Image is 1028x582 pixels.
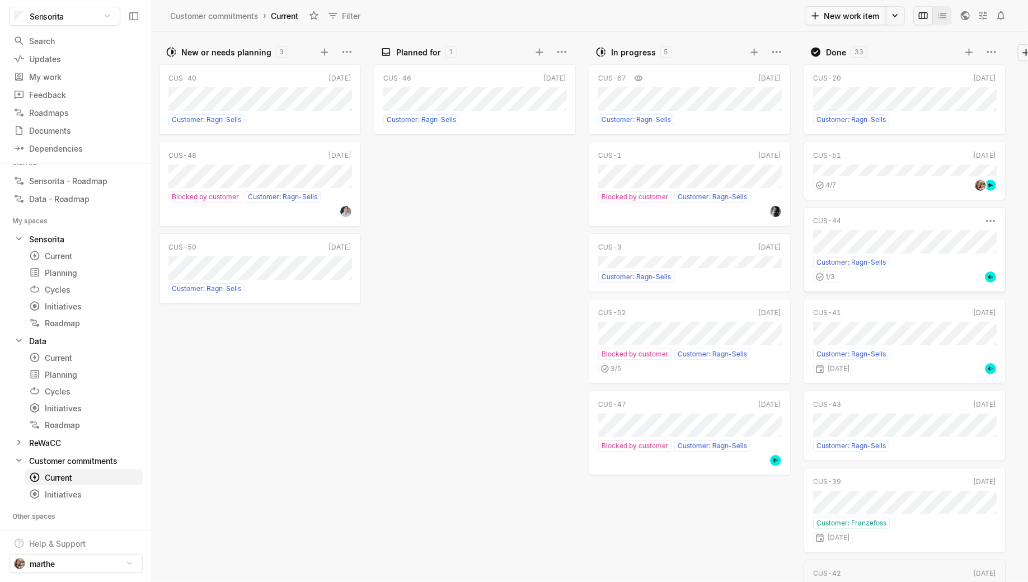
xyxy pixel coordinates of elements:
[29,419,138,431] div: Roadmap
[29,317,138,329] div: Roadmap
[29,267,138,279] div: Planning
[816,441,886,451] span: Customer: Ragn-Sells
[611,364,621,374] span: 3 / 5
[12,511,69,522] div: Other spaces
[804,204,1006,295] div: CUS-44Customer: Ragn-Sells1/3
[13,89,138,101] div: Feedback
[816,257,886,267] span: Customer: Ragn-Sells
[851,46,867,58] div: 33
[29,193,90,205] div: Data - Roadmap
[813,308,841,318] div: CUS-41
[383,73,411,83] div: CUS-46
[973,569,996,579] div: [DATE]
[30,558,55,570] span: marthe
[804,64,1006,135] a: CUS-20[DATE]Customer: Ragn-Sells
[973,477,996,487] div: [DATE]
[29,175,107,187] div: Sensorita - Roadmap
[9,333,143,349] div: Data
[159,64,361,135] a: CUS-40[DATE]Customer: Ragn-Sells
[29,472,138,484] div: Current
[9,32,143,49] a: Search
[159,230,361,307] div: CUS-50[DATE]Customer: Ragn-Sells
[29,233,64,245] div: Sensorita
[589,61,791,138] div: CUS-67[DATE]Customer: Ragn-Sells
[813,363,853,374] div: [DATE]
[804,142,1006,200] a: CUS-51[DATE]4/7
[985,180,996,191] img: jump.png
[29,489,138,500] div: Initiatives
[9,453,143,468] div: Customer commitments
[9,7,120,26] button: Sensorita
[9,86,143,103] a: Feedback
[589,138,791,230] div: CUS-1[DATE]Blocked by customerCustomer: Ragn-Sells
[9,435,143,450] div: ReWaCC
[25,400,143,416] a: Initiatives
[816,115,886,125] span: Customer: Ragn-Sells
[9,554,143,573] button: marthe
[678,349,747,359] span: Customer: Ragn-Sells
[13,35,138,47] div: Search
[804,61,1011,582] div: grid
[973,151,996,161] div: [DATE]
[172,192,239,202] span: Blocked by customer
[25,315,143,331] a: Roadmap
[758,400,781,410] div: [DATE]
[804,207,1006,292] a: CUS-44Customer: Ragn-Sells1/3
[804,61,1006,138] div: CUS-20[DATE]Customer: Ragn-Sells
[276,46,287,58] div: 3
[30,11,64,22] span: Sensorita
[602,272,671,282] span: Customer: Ragn-Sells
[804,468,1006,553] a: CUS-39[DATE]Customer: Franzefoss[DATE]
[602,441,669,451] span: Blocked by customer
[598,73,626,83] div: CUS-67
[25,417,143,433] a: Roadmap
[758,242,781,252] div: [DATE]
[602,349,669,359] span: Blocked by customer
[804,299,1006,384] a: CUS-41[DATE]Customer: Ragn-Sells[DATE]
[13,53,138,65] div: Updates
[29,538,86,550] div: Help & Support
[12,215,61,227] div: My spaces
[168,8,261,24] a: Customer commitments
[598,151,622,161] div: CUS-1
[985,271,996,283] img: jump.png
[9,140,143,157] a: Dependencies
[25,367,143,382] a: Planning
[933,6,952,25] button: Change to mode list_view
[387,115,456,125] span: Customer: Ragn-Sells
[159,61,366,582] div: grid
[328,151,351,161] div: [DATE]
[13,143,138,154] div: Dependencies
[975,180,986,191] img: marthe.png
[14,558,25,569] img: marthe.png
[804,138,1006,204] div: CUS-51[DATE]4/7
[159,138,361,230] div: CUS-48[DATE]Blocked by customerCustomer: Ragn-Sells
[25,383,143,399] a: Cycles
[29,250,138,262] div: Current
[172,284,241,294] span: Customer: Ragn-Sells
[973,400,996,410] div: [DATE]
[168,151,196,161] div: CUS-48
[678,441,747,451] span: Customer: Ragn-Sells
[263,10,266,21] div: ›
[825,180,836,190] span: 4 / 7
[269,8,301,24] div: Current
[9,191,143,206] a: Data - Roadmap
[170,10,259,22] div: Customer commitments
[168,242,196,252] div: CUS-50
[973,308,996,318] div: [DATE]
[914,6,952,25] div: board and list toggle
[598,400,626,410] div: CUS-47
[13,107,138,119] div: Roadmaps
[804,387,1006,464] div: CUS-43[DATE]Customer: Ragn-Sells
[25,486,143,502] a: Initiatives
[374,61,576,138] div: CUS-46[DATE]Customer: Ragn-Sells
[826,46,846,58] div: Done
[543,73,566,83] div: [DATE]
[9,231,143,247] div: Sensorita
[813,569,841,579] div: CUS-42
[328,73,351,83] div: [DATE]
[813,477,841,487] div: CUS-39
[374,61,581,582] div: grid
[813,400,841,410] div: CUS-43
